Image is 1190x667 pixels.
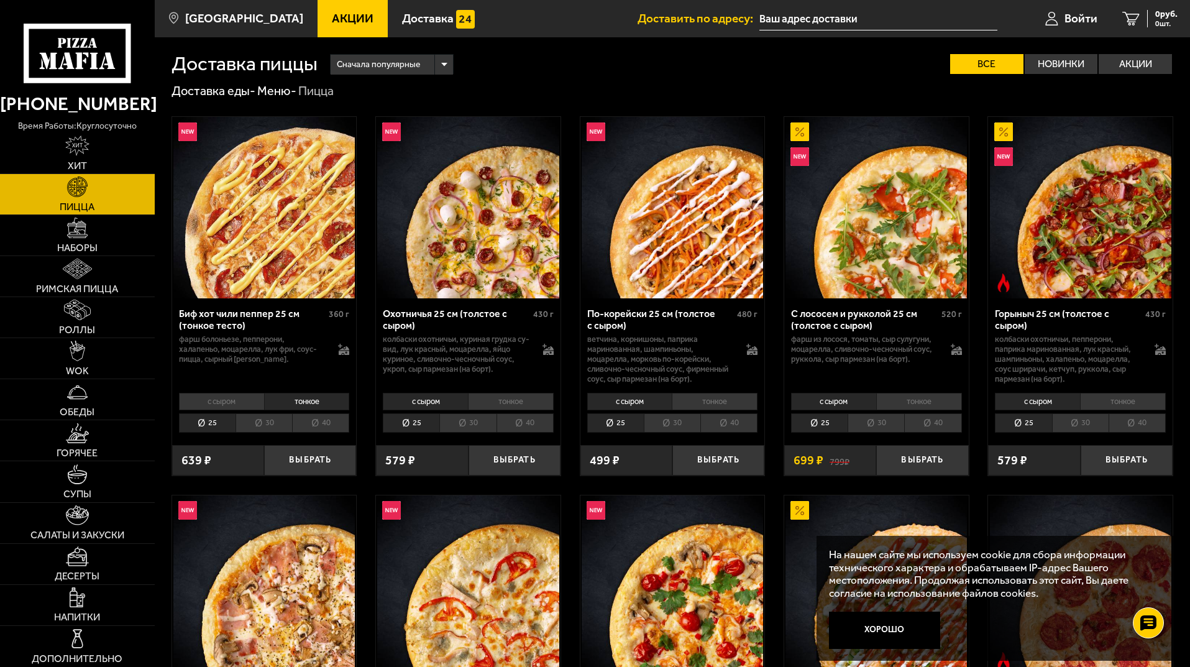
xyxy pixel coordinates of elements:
[185,12,303,24] span: [GEOGRAPHIC_DATA]
[60,202,94,212] span: Пицца
[848,413,904,433] li: 30
[791,334,938,364] p: фарш из лосося, томаты, сыр сулугуни, моцарелла, сливочно-чесночный соус, руккола, сыр пармезан (...
[57,243,98,253] span: Наборы
[759,7,997,30] input: Ваш адрес доставки
[337,53,420,76] span: Сначала популярные
[1155,10,1178,19] span: 0 руб.
[700,413,757,433] li: 40
[66,366,89,376] span: WOK
[587,122,605,141] img: Новинка
[791,393,876,410] li: с сыром
[178,122,197,141] img: Новинка
[794,454,823,467] span: 699 ₽
[264,393,350,410] li: тонкое
[264,445,356,476] button: Выбрать
[292,413,349,433] li: 40
[790,501,809,520] img: Акционный
[57,448,98,458] span: Горячее
[580,117,765,298] a: НовинкаПо-корейски 25 см (толстое с сыром)
[439,413,496,433] li: 30
[32,654,122,664] span: Дополнительно
[990,117,1171,298] img: Горыныч 25 см (толстое с сыром)
[644,413,700,433] li: 30
[876,445,968,476] button: Выбрать
[784,117,969,298] a: АкционныйНовинкаС лососем и рукколой 25 см (толстое с сыром)
[829,548,1154,600] p: На нашем сайте мы используем cookie для сбора информации технического характера и обрабатываем IP...
[737,309,757,320] span: 480 г
[995,393,1080,410] li: с сыром
[179,308,326,331] div: Биф хот чили пеппер 25 см (тонкое тесто)
[383,334,530,374] p: колбаски охотничьи, куриная грудка су-вид, лук красный, моцарелла, яйцо куриное, сливочно-чесночн...
[587,413,644,433] li: 25
[68,161,87,171] span: Хит
[298,83,334,99] div: Пицца
[994,122,1013,141] img: Акционный
[638,12,759,24] span: Доставить по адресу:
[382,122,401,141] img: Новинка
[468,393,554,410] li: тонкое
[30,530,124,540] span: Салаты и закуски
[672,393,757,410] li: тонкое
[332,12,373,24] span: Акции
[1081,445,1173,476] button: Выбрать
[54,612,100,622] span: Напитки
[383,393,468,410] li: с сыром
[469,445,561,476] button: Выбрать
[173,117,355,298] img: Биф хот чили пеппер 25 см (тонкое тесто)
[672,445,764,476] button: Выбрать
[376,117,561,298] a: НовинкаОхотничья 25 см (толстое с сыром)
[63,489,91,499] span: Супы
[179,413,236,433] li: 25
[383,413,439,433] li: 25
[179,334,326,364] p: фарш болоньезе, пепперони, халапеньо, моцарелла, лук фри, соус-пицца, сырный [PERSON_NAME].
[456,10,475,29] img: 15daf4d41897b9f0e9f617042186c801.svg
[1052,413,1109,433] li: 30
[587,393,672,410] li: с сыром
[172,83,255,98] a: Доставка еды-
[590,454,620,467] span: 499 ₽
[829,612,941,649] button: Хорошо
[181,454,211,467] span: 639 ₽
[997,454,1027,467] span: 579 ₽
[329,309,349,320] span: 360 г
[383,308,530,331] div: Охотничья 25 см (толстое с сыром)
[587,334,735,384] p: ветчина, корнишоны, паприка маринованная, шампиньоны, моцарелла, морковь по-корейски, сливочно-че...
[994,147,1013,166] img: Новинка
[60,407,94,417] span: Обеды
[790,122,809,141] img: Акционный
[995,413,1051,433] li: 25
[830,454,849,467] s: 799 ₽
[941,309,962,320] span: 520 г
[1099,54,1172,74] label: Акции
[1109,413,1166,433] li: 40
[172,117,357,298] a: НовинкаБиф хот чили пеппер 25 см (тонкое тесто)
[994,274,1013,292] img: Острое блюдо
[950,54,1023,74] label: Все
[172,54,318,74] h1: Доставка пиццы
[791,413,848,433] li: 25
[1025,54,1098,74] label: Новинки
[178,501,197,520] img: Новинка
[402,12,454,24] span: Доставка
[236,413,292,433] li: 30
[1155,20,1178,27] span: 0 шт.
[377,117,559,298] img: Охотничья 25 см (толстое с сыром)
[385,454,415,467] span: 579 ₽
[1145,309,1166,320] span: 430 г
[533,309,554,320] span: 430 г
[988,117,1173,298] a: АкционныйНовинкаОстрое блюдоГорыныч 25 см (толстое с сыром)
[785,117,967,298] img: С лососем и рукколой 25 см (толстое с сыром)
[582,117,763,298] img: По-корейски 25 см (толстое с сыром)
[36,284,118,294] span: Римская пицца
[995,334,1142,384] p: колбаски Охотничьи, пепперони, паприка маринованная, лук красный, шампиньоны, халапеньо, моцарелл...
[876,393,962,410] li: тонкое
[55,571,99,581] span: Десерты
[790,147,809,166] img: Новинка
[791,308,938,331] div: С лососем и рукколой 25 см (толстое с сыром)
[382,501,401,520] img: Новинка
[59,325,95,335] span: Роллы
[995,308,1142,331] div: Горыныч 25 см (толстое с сыром)
[904,413,961,433] li: 40
[587,501,605,520] img: Новинка
[1080,393,1166,410] li: тонкое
